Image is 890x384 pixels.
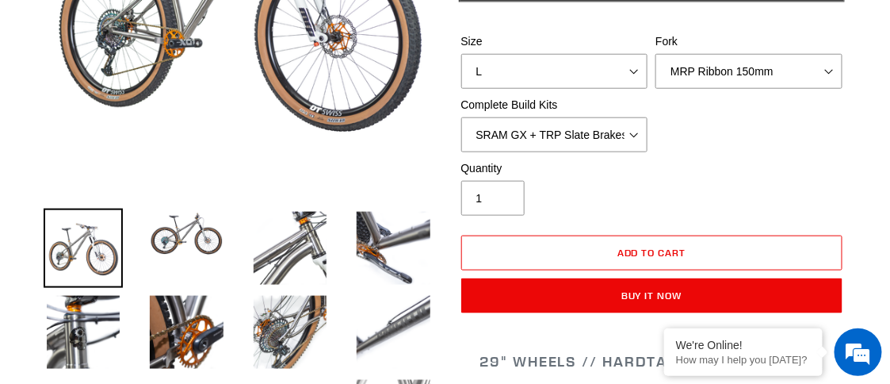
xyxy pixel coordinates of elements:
label: Size [461,33,648,50]
img: Load image into Gallery viewer, TI NIMBLE 9 [250,293,330,372]
img: Load image into Gallery viewer, TI NIMBLE 9 [353,209,433,288]
label: Complete Build Kits [461,97,648,113]
img: Load image into Gallery viewer, TI NIMBLE 9 [44,209,123,288]
img: Load image into Gallery viewer, TI NIMBLE 9 [250,209,330,288]
img: Load image into Gallery viewer, TI NIMBLE 9 [147,209,226,259]
p: How may I help you today? [676,354,811,366]
img: Load image into Gallery viewer, TI NIMBLE 9 [353,293,433,372]
span: Add to cart [617,247,686,259]
button: Add to cart [461,236,843,271]
div: We're Online! [676,339,811,351]
label: Quantity [461,160,648,177]
label: Fork [655,33,842,50]
img: Load image into Gallery viewer, TI NIMBLE 9 [44,293,123,372]
img: Load image into Gallery viewer, TI NIMBLE 9 [147,293,226,372]
span: 29" WHEELS // HARDTAIL // 150MM FRONT [479,352,823,371]
button: Buy it now [461,278,843,313]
